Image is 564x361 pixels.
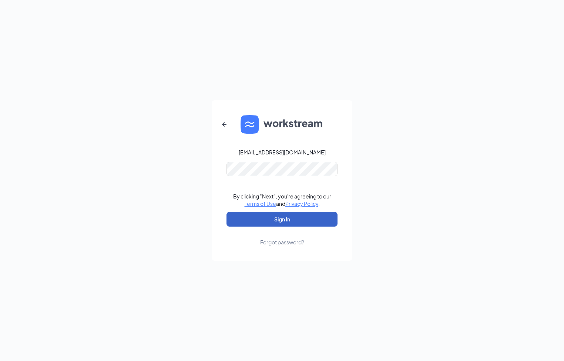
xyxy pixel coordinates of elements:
[220,120,229,129] svg: ArrowLeftNew
[245,200,276,207] a: Terms of Use
[215,116,233,133] button: ArrowLeftNew
[260,238,304,246] div: Forgot password?
[233,193,331,207] div: By clicking "Next", you're agreeing to our and .
[241,115,323,134] img: WS logo and Workstream text
[239,148,326,156] div: [EMAIL_ADDRESS][DOMAIN_NAME]
[285,200,318,207] a: Privacy Policy
[226,212,338,227] button: Sign In
[260,227,304,246] a: Forgot password?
